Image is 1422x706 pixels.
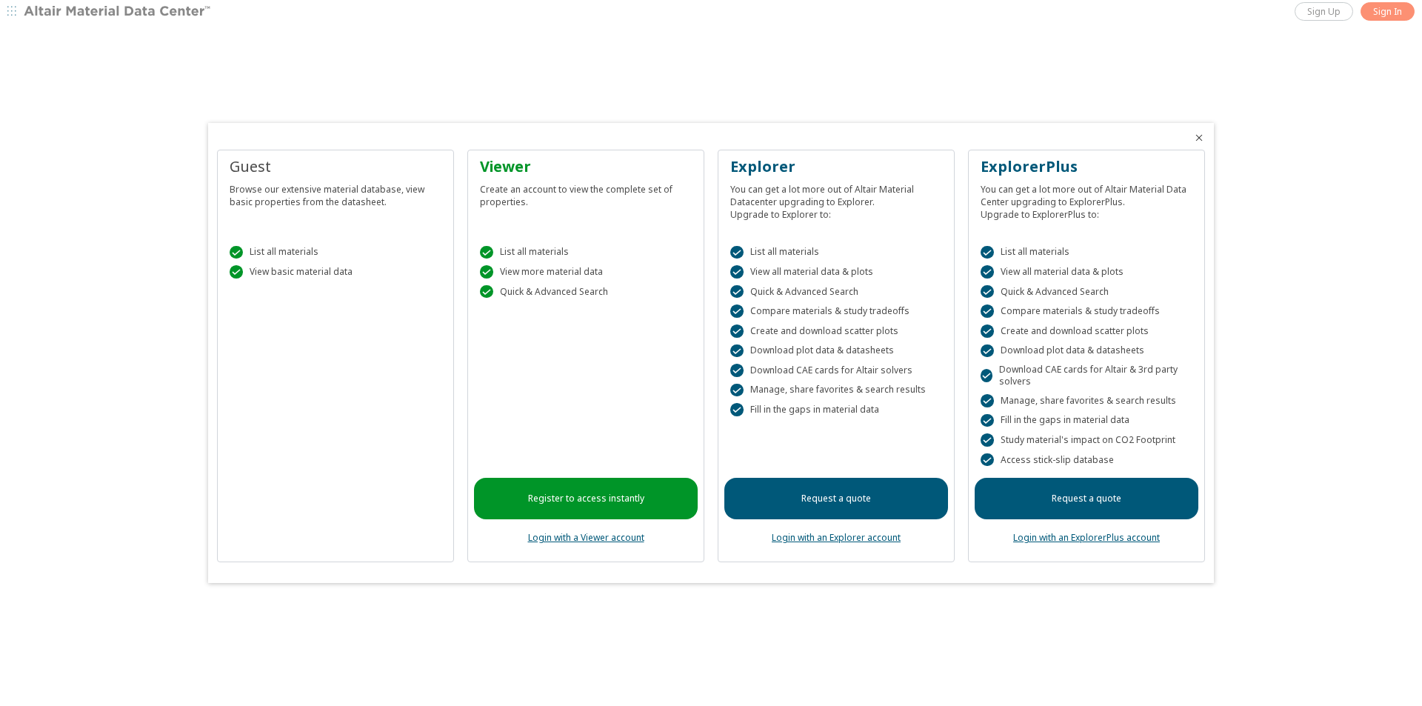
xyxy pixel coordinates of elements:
div: Guest [230,156,441,177]
div:  [730,403,744,416]
div: Explorer [730,156,942,177]
div: Study material's impact on CO2 Footprint [981,433,1192,447]
div: Download CAE cards for Altair & 3rd party solvers [981,364,1192,387]
div: Viewer [480,156,692,177]
div:  [730,364,744,377]
div:  [230,265,243,279]
div:  [730,324,744,338]
div:  [981,394,994,407]
div: Compare materials & study tradeoffs [981,304,1192,318]
div: View more material data [480,265,692,279]
div: Browse our extensive material database, view basic properties from the datasheet. [230,177,441,208]
div: List all materials [981,246,1192,259]
div:  [981,304,994,318]
div:  [981,414,994,427]
div: View all material data & plots [730,265,942,279]
a: Request a quote [975,478,1198,519]
div: Fill in the gaps in material data [730,403,942,416]
div: List all materials [230,246,441,259]
a: Login with an ExplorerPlus account [1013,531,1160,544]
div: Compare materials & study tradeoffs [730,304,942,318]
div: Quick & Advanced Search [981,285,1192,299]
div: Manage, share favorites & search results [981,394,1192,407]
div: ExplorerPlus [981,156,1192,177]
button: Close [1193,132,1205,144]
div:  [730,384,744,397]
div:  [480,285,493,299]
a: Register to access instantly [474,478,698,519]
div: Download CAE cards for Altair solvers [730,364,942,377]
div:  [730,344,744,358]
div:  [981,324,994,338]
div: You can get a lot more out of Altair Material Datacenter upgrading to Explorer. Upgrade to Explor... [730,177,942,221]
div: List all materials [730,246,942,259]
div: Manage, share favorites & search results [730,384,942,397]
div: You can get a lot more out of Altair Material Data Center upgrading to ExplorerPlus. Upgrade to E... [981,177,1192,221]
div:  [981,369,992,382]
div:  [730,265,744,279]
div: Access stick-slip database [981,453,1192,467]
div: Create and download scatter plots [981,324,1192,338]
div: Create an account to view the complete set of properties. [480,177,692,208]
div:  [730,246,744,259]
a: Request a quote [724,478,948,519]
a: Login with a Viewer account [528,531,644,544]
a: Login with an Explorer account [772,531,901,544]
div: View basic material data [230,265,441,279]
div: Quick & Advanced Search [480,285,692,299]
div: Quick & Advanced Search [730,285,942,299]
div:  [730,285,744,299]
div: List all materials [480,246,692,259]
div: Fill in the gaps in material data [981,414,1192,427]
div:  [981,453,994,467]
div:  [981,246,994,259]
div: Download plot data & datasheets [730,344,942,358]
div: Create and download scatter plots [730,324,942,338]
div: View all material data & plots [981,265,1192,279]
div:  [981,285,994,299]
div:  [981,265,994,279]
div:  [480,265,493,279]
div: Download plot data & datasheets [981,344,1192,358]
div:  [230,246,243,259]
div:  [981,433,994,447]
div:  [981,344,994,358]
div:  [730,304,744,318]
div:  [480,246,493,259]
